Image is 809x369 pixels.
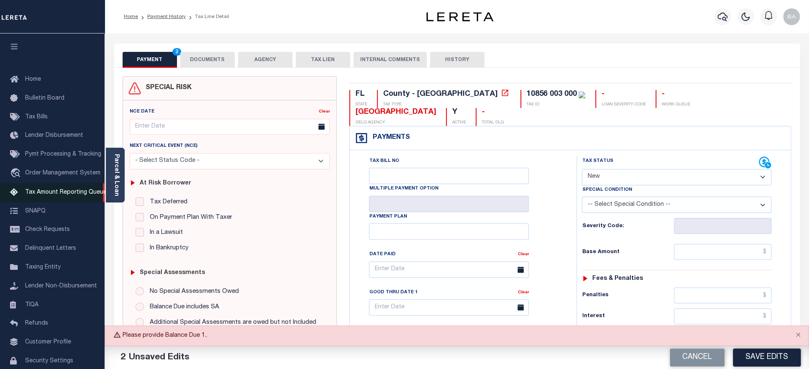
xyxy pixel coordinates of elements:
input: $ [674,287,771,303]
label: Multiple Payment Option [369,185,438,192]
h6: Special Assessments [140,269,205,277]
label: Special Condition [582,187,632,194]
div: - [481,108,503,117]
h6: Fees & Penalties [592,275,643,282]
span: Refunds [25,320,48,326]
a: Parcel & Loan [113,154,119,196]
span: Lender Non-Disbursement [25,283,97,289]
label: Tax Deferred [146,197,187,207]
button: DOCUMENTS [180,52,235,68]
h4: SPECIAL RISK [141,84,192,92]
div: - [661,90,690,99]
button: AGENCY [238,52,292,68]
button: HISTORY [430,52,484,68]
button: Cancel [670,348,725,366]
h6: Interest [582,313,674,320]
div: - [601,90,645,99]
label: No Special Assessments Owed [146,287,239,297]
span: Order Management System [25,170,100,176]
div: Please provide Balance Due 1.. [105,325,809,346]
span: Lender Disbursement [25,133,83,138]
p: LOAN SEVERITY CODE [601,102,645,108]
h6: Penalties [582,292,674,299]
label: On Payment Plan With Taxer [146,213,232,223]
div: [GEOGRAPHIC_DATA] [355,108,436,117]
span: Check Requests [25,227,70,233]
h6: Base Amount [582,249,674,256]
div: FL [355,90,367,99]
button: INTERNAL COMMENTS [353,52,427,68]
button: Save Edits [733,348,801,366]
span: Customer Profile [25,339,71,345]
span: Tax Bills [25,114,48,120]
button: TAX LIEN [296,52,350,68]
a: Clear [318,110,330,114]
div: 10856 003 000 [526,90,576,98]
li: Tax Line Detail [186,13,229,20]
button: PAYMENT [123,52,177,68]
span: TIQA [25,302,38,307]
span: 2 [120,353,125,362]
span: Pymt Processing & Tracking [25,151,101,157]
span: Security Settings [25,358,73,364]
p: WORK QUEUE [661,102,690,108]
input: Enter Date [369,299,529,315]
button: Close [788,326,809,344]
span: Home [25,77,41,82]
span: Tax Amount Reporting Queue [25,190,107,195]
h6: At Risk Borrower [140,180,191,187]
span: Unsaved Edits [129,353,189,362]
label: In a Lawsuit [146,228,183,238]
input: $ [674,308,771,324]
label: NCE Date [130,108,154,115]
a: Payment History [147,14,186,19]
label: Tax Status [582,158,613,165]
input: Enter Date [130,119,330,135]
span: Taxing Entity [25,264,61,270]
input: $ [674,244,771,260]
img: check-icon-green.svg [579,92,585,98]
a: Clear [517,290,529,295]
p: STATE [355,102,367,108]
p: TOTAL DLQ [481,120,503,126]
div: County - [GEOGRAPHIC_DATA] [383,90,497,98]
input: Enter Date [369,261,529,278]
p: TAX TYPE [383,102,510,108]
span: SNAPQ [25,208,46,214]
label: Payment Plan [369,213,407,220]
h6: Severity Code: [582,223,674,230]
span: Delinquent Letters [25,246,76,251]
label: Next Critical Event (NCE) [130,143,197,150]
p: ACTIVE [452,120,466,126]
a: Clear [517,252,529,256]
img: svg+xml;base64,PHN2ZyB4bWxucz0iaHR0cDovL3d3dy53My5vcmcvMjAwMC9zdmciIHBvaW50ZXItZXZlbnRzPSJub25lIi... [783,8,800,25]
p: DELQ AGENCY [355,120,436,126]
span: Bulletin Board [25,95,64,101]
h4: Payments [368,134,410,142]
label: Balance Due includes SA [146,302,219,312]
div: Y [452,108,466,117]
label: In Bankruptcy [146,243,189,253]
i: travel_explore [10,168,23,179]
p: TAX ID [526,102,585,108]
label: Additional Special Assessments are owed but not Included [146,318,316,328]
a: Home [124,14,138,19]
span: 2 [172,48,181,56]
label: Tax Bill No [369,158,399,165]
img: logo-dark.svg [426,12,493,21]
label: Good Thru Date 1 [369,289,417,296]
label: Date Paid [369,251,395,258]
